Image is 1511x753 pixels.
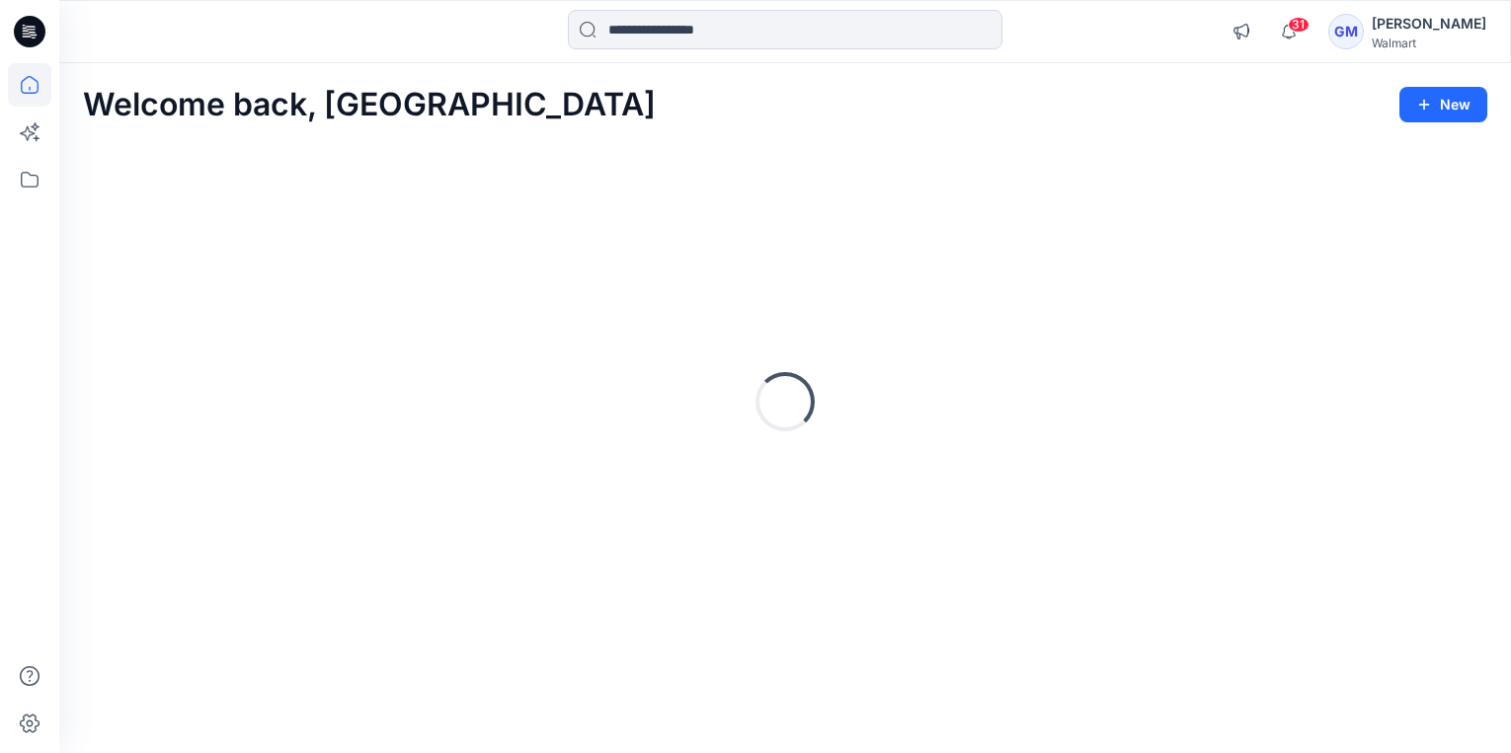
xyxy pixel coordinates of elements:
div: GM [1328,14,1364,49]
div: Walmart [1372,36,1486,50]
button: New [1399,87,1487,122]
div: [PERSON_NAME] [1372,12,1486,36]
span: 31 [1288,17,1310,33]
h2: Welcome back, [GEOGRAPHIC_DATA] [83,87,656,123]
